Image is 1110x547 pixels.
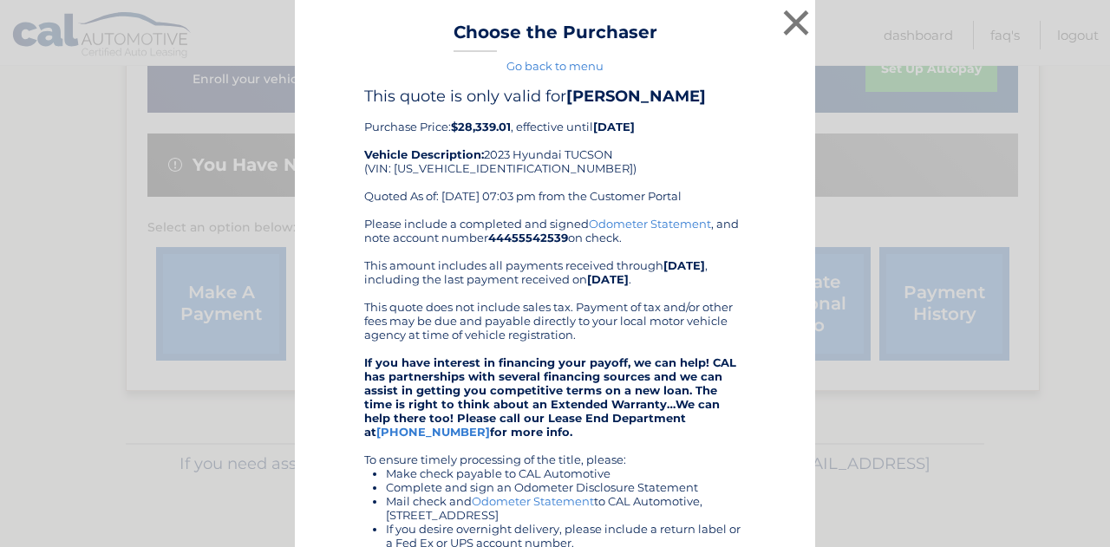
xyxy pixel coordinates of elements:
[587,272,629,286] b: [DATE]
[566,87,706,106] b: [PERSON_NAME]
[472,494,594,508] a: Odometer Statement
[663,258,705,272] b: [DATE]
[779,5,813,40] button: ×
[454,22,657,52] h3: Choose the Purchaser
[386,494,746,522] li: Mail check and to CAL Automotive, [STREET_ADDRESS]
[364,355,736,439] strong: If you have interest in financing your payoff, we can help! CAL has partnerships with several fin...
[386,466,746,480] li: Make check payable to CAL Automotive
[593,120,635,133] b: [DATE]
[589,217,711,231] a: Odometer Statement
[451,120,511,133] b: $28,339.01
[364,147,484,161] strong: Vehicle Description:
[488,231,568,244] b: 44455542539
[364,87,746,217] div: Purchase Price: , effective until 2023 Hyundai TUCSON (VIN: [US_VEHICLE_IDENTIFICATION_NUMBER]) Q...
[386,480,746,494] li: Complete and sign an Odometer Disclosure Statement
[506,59,604,73] a: Go back to menu
[364,87,746,106] h4: This quote is only valid for
[376,425,490,439] a: [PHONE_NUMBER]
